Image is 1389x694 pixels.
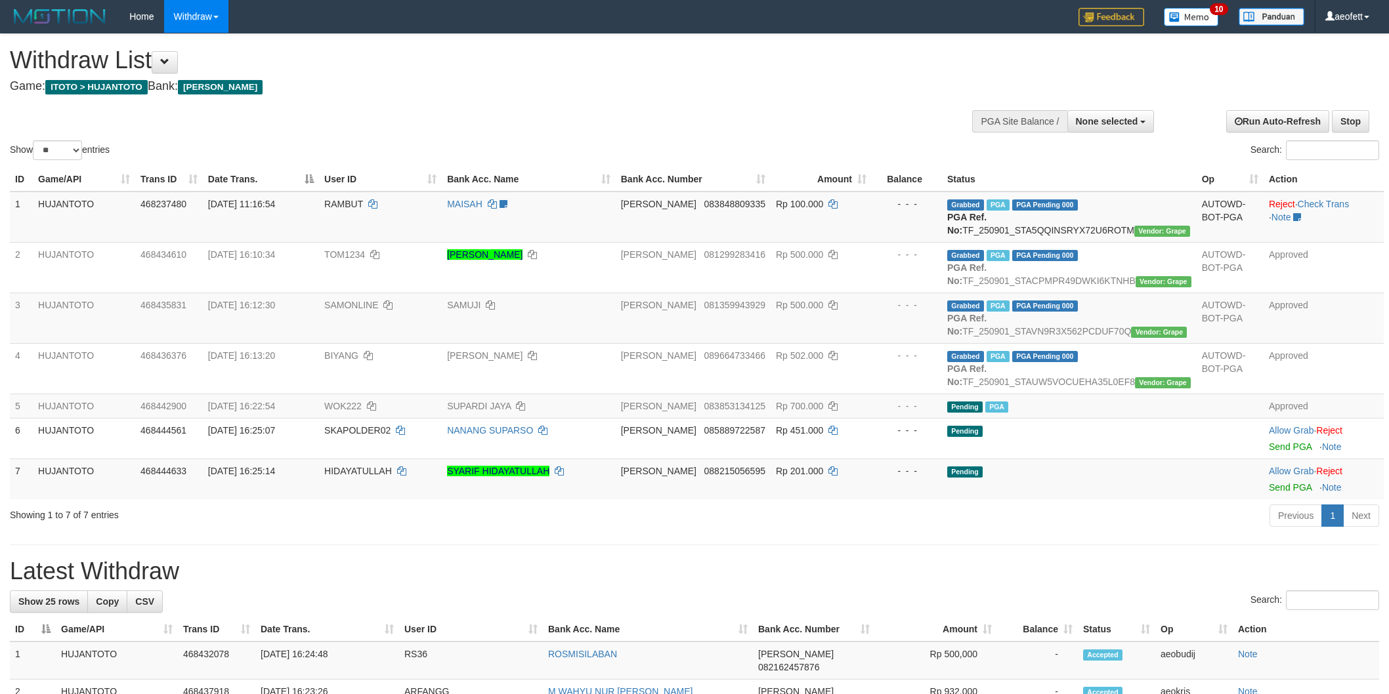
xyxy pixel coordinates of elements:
th: Bank Acc. Name: activate to sort column ascending [442,167,616,192]
span: 468436376 [140,350,186,361]
td: Approved [1264,293,1384,343]
h1: Latest Withdraw [10,558,1379,584]
span: [DATE] 11:16:54 [208,199,275,209]
td: AUTOWD-BOT-PGA [1197,192,1264,243]
td: AUTOWD-BOT-PGA [1197,293,1264,343]
a: SYARIF HIDAYATULLAH [447,466,549,476]
span: PGA Pending [1012,351,1078,362]
td: HUJANTOTO [33,459,135,499]
td: · [1264,459,1384,499]
a: MAISAH [447,199,482,209]
td: TF_250901_STACPMPR49DWKI6KTNHB [942,242,1197,293]
a: Check Trans [1298,199,1350,209]
td: TF_250901_STA5QQINSRYX72U6ROTM [942,192,1197,243]
a: Note [1322,441,1342,452]
span: Copy 081299283416 to clipboard [704,249,765,260]
a: Send PGA [1269,441,1312,452]
td: aeobudij [1155,642,1233,680]
span: [DATE] 16:25:14 [208,466,275,476]
span: Copy 085889722587 to clipboard [704,425,765,436]
span: Rp 100.000 [776,199,823,209]
span: Marked by aeovivi [987,199,1010,211]
span: Pending [947,426,983,437]
a: Allow Grab [1269,425,1314,436]
b: PGA Ref. No: [947,262,987,286]
span: 468237480 [140,199,186,209]
span: Rp 500.000 [776,300,823,310]
label: Search: [1250,590,1379,610]
th: User ID: activate to sort column ascending [319,167,442,192]
span: Vendor URL: https://settle31.1velocity.biz [1134,226,1190,237]
a: ROSMISILABAN [548,649,617,659]
a: Reject [1316,466,1342,476]
th: Action [1264,167,1384,192]
span: Vendor URL: https://settle31.1velocity.biz [1136,276,1191,287]
a: Send PGA [1269,482,1312,493]
span: [PERSON_NAME] [621,249,696,260]
h1: Withdraw List [10,47,913,73]
a: SUPARDI JAYA [447,401,511,411]
a: Next [1343,504,1379,527]
td: 7 [10,459,33,499]
td: HUJANTOTO [33,192,135,243]
td: · [1264,418,1384,459]
input: Search: [1286,140,1379,160]
span: [PERSON_NAME] [621,466,696,476]
th: Op: activate to sort column ascending [1155,617,1233,642]
a: Stop [1332,110,1369,133]
a: Allow Grab [1269,466,1314,476]
span: [PERSON_NAME] [621,401,696,411]
td: 468432078 [178,642,255,680]
th: Status: activate to sort column ascending [1078,617,1155,642]
span: TOM1234 [324,249,365,260]
span: Vendor URL: https://settle31.1velocity.biz [1135,377,1191,388]
span: Marked by aeofett [987,300,1010,312]
div: - - - [877,424,937,437]
span: WOK222 [324,401,362,411]
span: [DATE] 16:10:34 [208,249,275,260]
span: [PERSON_NAME] [621,199,696,209]
a: Reject [1269,199,1295,209]
td: Approved [1264,343,1384,394]
span: Rp 201.000 [776,466,823,476]
span: None selected [1076,116,1138,127]
span: Pending [947,466,983,478]
td: Approved [1264,394,1384,418]
span: Copy [96,596,119,607]
span: SAMONLINE [324,300,378,310]
th: Bank Acc. Name: activate to sort column ascending [543,617,753,642]
span: 468435831 [140,300,186,310]
td: HUJANTOTO [33,293,135,343]
span: [PERSON_NAME] [758,649,834,659]
span: Copy 088215056595 to clipboard [704,466,765,476]
th: Trans ID: activate to sort column ascending [178,617,255,642]
td: 4 [10,343,33,394]
span: Vendor URL: https://settle31.1velocity.biz [1131,327,1187,338]
span: [DATE] 16:12:30 [208,300,275,310]
td: HUJANTOTO [33,418,135,459]
td: RS36 [399,642,543,680]
div: PGA Site Balance / [972,110,1067,133]
span: PGA Pending [1012,199,1078,211]
a: CSV [127,590,163,613]
th: Balance: activate to sort column ascending [997,617,1078,642]
td: TF_250901_STAVN9R3X562PCDUF70Q [942,293,1197,343]
th: Game/API: activate to sort column ascending [56,617,178,642]
div: - - - [877,298,937,312]
th: ID [10,167,33,192]
span: Pending [947,401,983,413]
span: [PERSON_NAME] [621,350,696,361]
td: 6 [10,418,33,459]
span: Marked by aeofett [985,401,1008,413]
th: Date Trans.: activate to sort column descending [203,167,319,192]
span: ITOTO > HUJANTOTO [45,80,148,94]
span: Copy 083853134125 to clipboard [704,401,765,411]
th: Status [942,167,1197,192]
span: Grabbed [947,250,984,261]
span: Accepted [1083,649,1122,661]
span: [DATE] 16:25:07 [208,425,275,436]
input: Search: [1286,590,1379,610]
th: Op: activate to sort column ascending [1197,167,1264,192]
th: User ID: activate to sort column ascending [399,617,543,642]
div: Showing 1 to 7 of 7 entries [10,503,569,521]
